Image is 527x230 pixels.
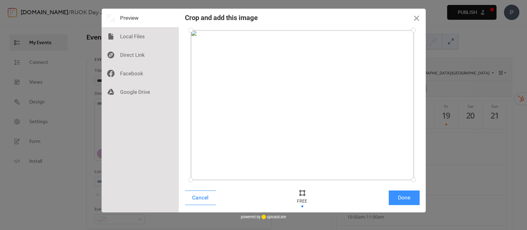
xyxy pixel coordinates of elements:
div: Facebook [102,64,179,83]
div: Preview [102,9,179,27]
div: Crop and add this image [185,14,258,22]
button: Done [389,190,420,205]
a: uploadcare [261,215,286,219]
button: Cancel [185,190,216,205]
div: Local Files [102,27,179,46]
div: Google Drive [102,83,179,101]
button: Close [407,9,426,27]
div: powered by [241,212,286,222]
div: Direct Link [102,46,179,64]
